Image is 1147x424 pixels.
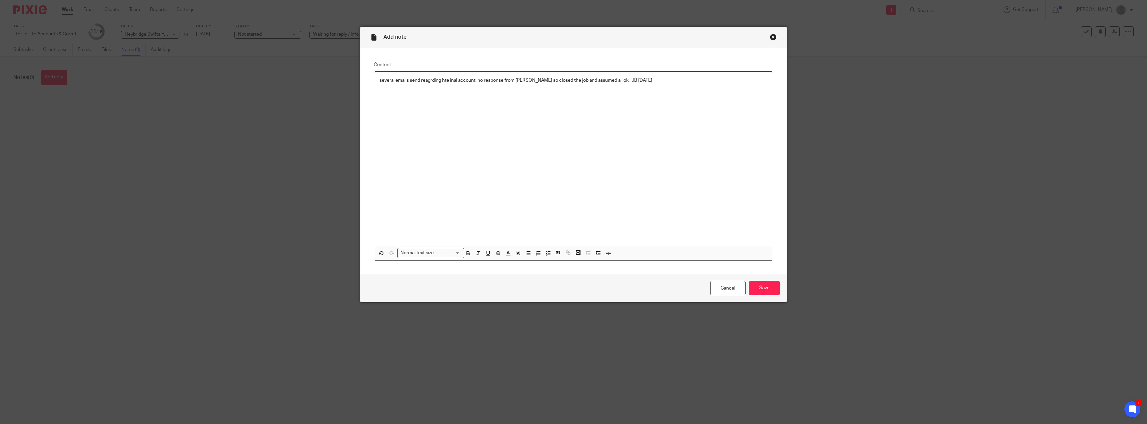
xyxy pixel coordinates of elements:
span: Normal text size [399,250,435,257]
input: Save [749,281,780,295]
p: several emails send reagrding hte inal account. no response from [PERSON_NAME] so closed the job ... [379,77,768,84]
input: Search for option [436,250,460,257]
div: Close this dialog window [770,34,777,40]
div: 1 [1135,400,1142,406]
span: Add note [383,34,406,40]
label: Content [374,61,773,68]
a: Cancel [710,281,746,295]
div: Search for option [397,248,464,258]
